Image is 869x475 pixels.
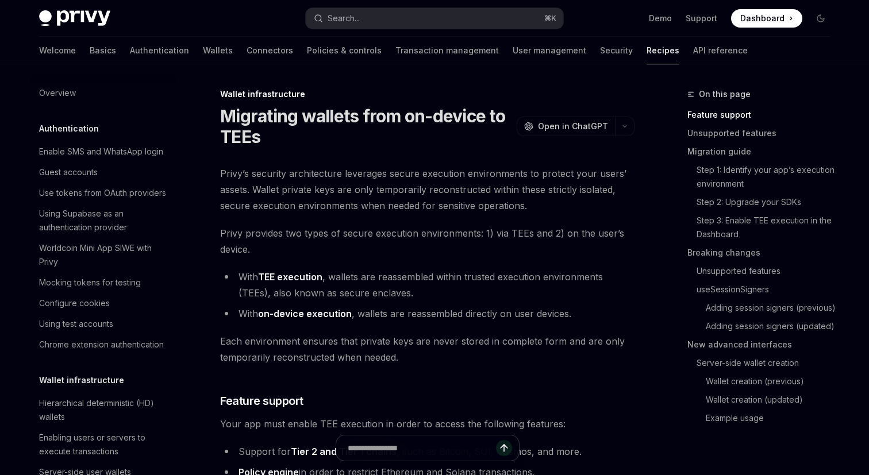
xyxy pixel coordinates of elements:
[39,431,170,458] div: Enabling users or servers to execute transactions
[517,117,615,136] button: Open in ChatGPT
[39,122,99,136] h5: Authentication
[30,293,177,314] a: Configure cookies
[687,299,839,317] a: Adding session signers (previous)
[30,314,177,334] a: Using test accounts
[693,37,748,64] a: API reference
[687,193,839,211] a: Step 2: Upgrade your SDKs
[731,9,802,28] a: Dashboard
[30,272,177,293] a: Mocking tokens for testing
[544,14,556,23] span: ⌘ K
[30,334,177,355] a: Chrome extension authentication
[39,241,170,269] div: Worldcoin Mini App SIWE with Privy
[220,306,635,322] li: With , wallets are reassembled directly on user devices.
[220,88,635,100] div: Wallet infrastructure
[687,409,839,427] a: Example usage
[39,10,110,26] img: dark logo
[513,37,586,64] a: User management
[30,183,177,203] a: Use tokens from OAuth providers
[220,165,635,214] span: Privy’s security architecture leverages secure execution environments to protect your users’ asse...
[649,13,672,24] a: Demo
[220,333,635,365] span: Each environment ensures that private keys are never stored in complete form and are only tempora...
[687,335,839,354] a: New advanced interfaces
[686,13,717,24] a: Support
[30,141,177,162] a: Enable SMS and WhatsApp login
[687,244,839,262] a: Breaking changes
[30,83,177,103] a: Overview
[600,37,633,64] a: Security
[39,338,164,352] div: Chrome extension authentication
[687,262,839,280] a: Unsupported features
[220,416,635,432] span: Your app must enable TEE execution in order to access the following features:
[39,145,163,159] div: Enable SMS and WhatsApp login
[39,317,113,331] div: Using test accounts
[39,396,170,424] div: Hierarchical deterministic (HD) wallets
[328,11,360,25] div: Search...
[39,276,141,289] div: Mocking tokens for testing
[30,162,177,183] a: Guest accounts
[130,37,189,64] a: Authentication
[220,393,303,409] span: Feature support
[687,280,839,299] a: useSessionSigners
[687,391,839,409] a: Wallet creation (updated)
[247,37,293,64] a: Connectors
[39,86,76,100] div: Overview
[812,9,830,28] button: Toggle dark mode
[687,354,839,372] a: Server-side wallet creation
[39,165,98,179] div: Guest accounts
[39,186,166,200] div: Use tokens from OAuth providers
[30,203,177,238] a: Using Supabase as an authentication provider
[30,393,177,427] a: Hierarchical deterministic (HD) wallets
[687,106,839,124] a: Feature support
[496,440,512,456] button: Send message
[647,37,679,64] a: Recipes
[740,13,785,24] span: Dashboard
[258,271,322,283] a: TEE execution
[220,225,635,257] span: Privy provides two types of secure execution environments: 1) via TEEs and 2) on the user’s device.
[203,37,233,64] a: Wallets
[395,37,499,64] a: Transaction management
[258,308,352,320] a: on-device execution
[538,121,608,132] span: Open in ChatGPT
[687,317,839,335] a: Adding session signers (updated)
[30,427,177,462] a: Enabling users or servers to execute transactions
[90,37,116,64] a: Basics
[39,296,110,310] div: Configure cookies
[348,435,496,461] input: Ask a question...
[39,373,124,387] h5: Wallet infrastructure
[687,372,839,391] a: Wallet creation (previous)
[699,87,751,101] span: On this page
[39,207,170,234] div: Using Supabase as an authentication provider
[220,269,635,301] li: With , wallets are reassembled within trusted execution environments (TEEs), also known as secure...
[307,37,382,64] a: Policies & controls
[306,8,563,29] button: Search...⌘K
[39,37,76,64] a: Welcome
[687,124,839,142] a: Unsupported features
[687,211,839,244] a: Step 3: Enable TEE execution in the Dashboard
[687,142,839,161] a: Migration guide
[30,238,177,272] a: Worldcoin Mini App SIWE with Privy
[220,106,512,147] h1: Migrating wallets from on-device to TEEs
[687,161,839,193] a: Step 1: Identify your app’s execution environment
